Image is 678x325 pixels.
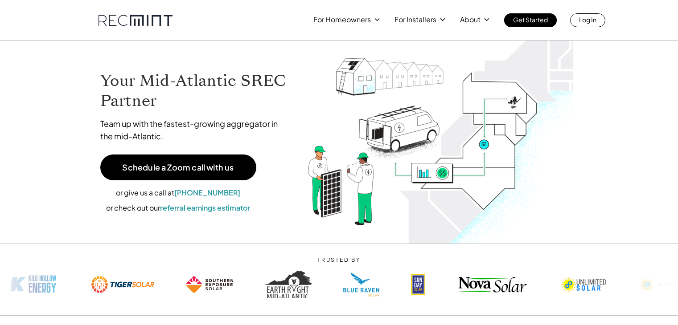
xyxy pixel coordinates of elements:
p: Schedule a Zoom call with us [122,163,234,171]
span: or check out our [106,203,160,212]
a: Get Started [504,13,557,27]
a: [PHONE_NUMBER] [174,188,240,197]
p: About [460,13,481,26]
p: Team up with the fastest-growing aggregator in the mid-Atlantic. [100,118,290,142]
p: For Homeowners [313,13,371,26]
p: Log In [579,13,596,26]
p: For Installers [394,13,436,26]
p: or give us a call at [100,187,256,199]
p: TRUSTED BY [210,257,468,263]
a: referral earnings estimator [160,203,250,212]
a: Schedule a Zoom call with us [100,154,256,180]
p: Get Started [513,13,548,26]
h1: Your Mid-Atlantic SREC Partner [100,71,290,111]
a: Log In [570,13,605,27]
